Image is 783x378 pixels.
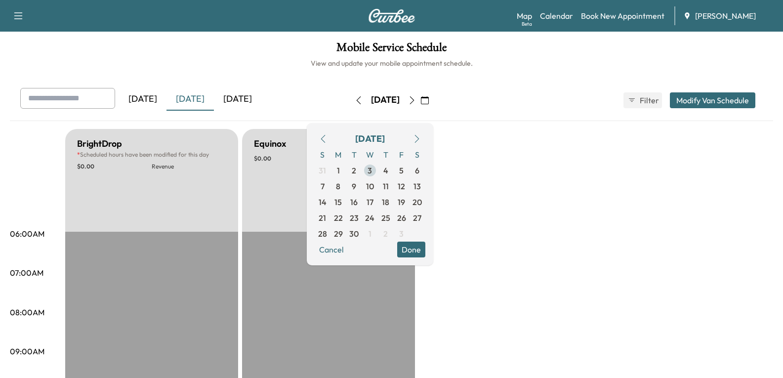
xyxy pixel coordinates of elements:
[581,10,664,22] a: Book New Appointment
[383,228,388,240] span: 2
[371,94,400,106] div: [DATE]
[336,180,340,192] span: 8
[334,228,343,240] span: 29
[410,147,425,163] span: S
[362,147,378,163] span: W
[517,10,532,22] a: MapBeta
[315,147,330,163] span: S
[394,147,410,163] span: F
[522,20,532,28] div: Beta
[383,165,388,176] span: 4
[670,92,755,108] button: Modify Van Schedule
[346,147,362,163] span: T
[334,212,343,224] span: 22
[350,212,359,224] span: 23
[330,147,346,163] span: M
[315,242,348,257] button: Cancel
[10,58,773,68] h6: View and update your mobile appointment schedule.
[623,92,662,108] button: Filter
[366,180,374,192] span: 10
[10,306,44,318] p: 08:00AM
[382,196,389,208] span: 18
[318,228,327,240] span: 28
[10,345,44,357] p: 09:00AM
[349,228,359,240] span: 30
[77,163,152,170] p: $ 0.00
[119,88,166,111] div: [DATE]
[367,196,373,208] span: 17
[540,10,573,22] a: Calendar
[337,165,340,176] span: 1
[640,94,658,106] span: Filter
[319,196,327,208] span: 14
[319,212,326,224] span: 21
[77,137,122,151] h5: BrightDrop
[77,151,226,159] p: Scheduled hours have been modified for this day
[695,10,756,22] span: [PERSON_NAME]
[399,165,404,176] span: 5
[397,242,425,257] button: Done
[413,180,421,192] span: 13
[398,180,405,192] span: 12
[10,42,773,58] h1: Mobile Service Schedule
[381,212,390,224] span: 25
[10,228,44,240] p: 06:00AM
[412,196,422,208] span: 20
[368,165,372,176] span: 3
[321,180,325,192] span: 7
[397,212,406,224] span: 26
[378,147,394,163] span: T
[334,196,342,208] span: 15
[10,267,43,279] p: 07:00AM
[166,88,214,111] div: [DATE]
[368,9,415,23] img: Curbee Logo
[413,212,421,224] span: 27
[214,88,261,111] div: [DATE]
[355,132,385,146] div: [DATE]
[415,165,419,176] span: 6
[383,180,389,192] span: 11
[365,212,374,224] span: 24
[319,165,326,176] span: 31
[352,180,356,192] span: 9
[254,137,286,151] h5: Equinox
[350,196,358,208] span: 16
[399,228,404,240] span: 3
[152,163,226,170] p: Revenue
[352,165,356,176] span: 2
[254,155,329,163] p: $ 0.00
[369,228,371,240] span: 1
[398,196,405,208] span: 19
